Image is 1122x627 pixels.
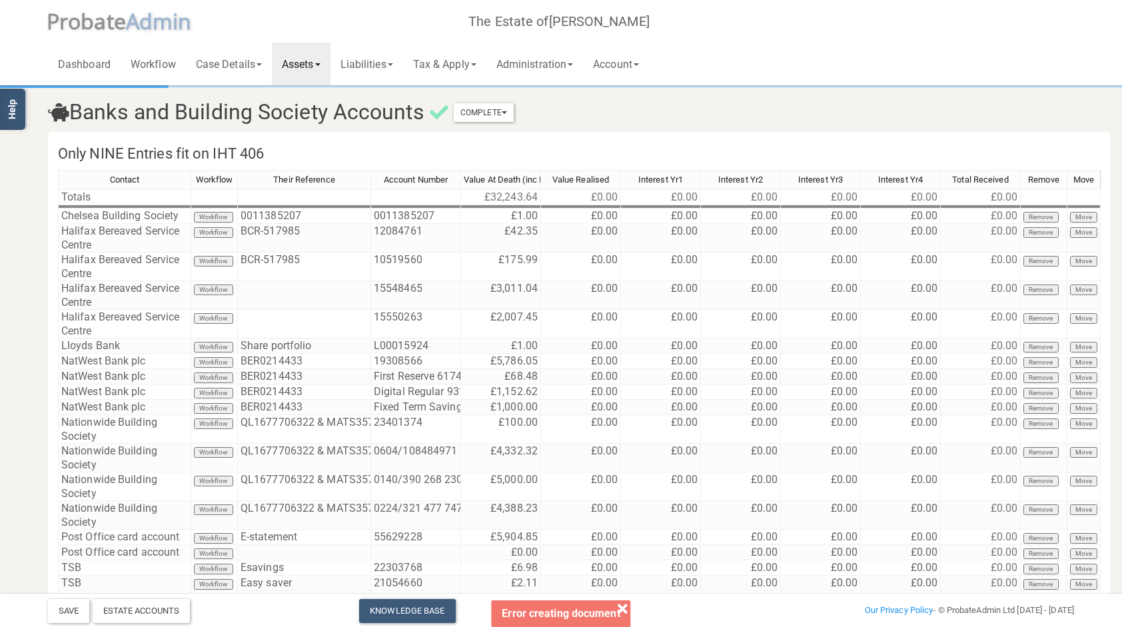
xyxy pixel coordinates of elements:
a: Administration [486,43,583,85]
td: £0.00 [781,545,861,560]
td: £0.00 [621,472,701,501]
span: Value Realised [552,175,609,185]
td: £0.00 [781,591,861,606]
td: £0.00 [621,400,701,415]
td: £0.00 [861,444,941,472]
td: £0.00 [541,384,621,400]
td: £0.00 [541,576,621,591]
button: Workflow [194,212,233,223]
td: £0.00 [541,209,621,224]
button: Workflow [194,227,233,238]
td: QL1677706322 & MATS3573734 [238,415,371,444]
button: Move [1070,548,1097,559]
td: NatWest Bank plc [58,354,191,369]
td: First Reserve 61748005 [371,369,461,384]
span: Value At Death (inc Interest) [464,175,572,185]
td: 21054660 [371,576,461,591]
td: £0.00 [941,545,1021,560]
span: dmin [139,7,191,35]
td: 84921260 [371,591,461,606]
button: Workflow [194,447,233,458]
td: £0.00 [701,253,781,281]
button: Workflow [194,418,233,429]
td: £0.00 [941,384,1021,400]
td: £0.00 [621,189,701,205]
td: £0.00 [861,400,941,415]
button: Move [1070,256,1097,267]
td: £0.00 [781,281,861,310]
td: £0.00 [941,310,1021,338]
a: Our Privacy Policy [865,605,933,615]
span: Interest Yr4 [878,175,923,185]
button: Move [1070,504,1097,515]
span: Their Reference [273,175,335,185]
td: £0.00 [941,189,1021,205]
td: £0.00 [861,384,941,400]
a: Tax & Apply [403,43,486,85]
button: Workflow [194,357,233,368]
td: 0224/321 477 747 [371,501,461,530]
span: Error creating document [502,607,620,620]
span: Interest Yr3 [798,175,843,185]
td: £0.00 [541,224,621,253]
td: £0.00 [781,400,861,415]
button: Remove [1023,418,1059,429]
td: BER0214433 [238,354,371,369]
td: £0.00 [541,354,621,369]
td: £0.00 [701,384,781,400]
td: BCR-517985 [238,224,371,253]
button: Move [1070,285,1097,295]
td: £0.00 [941,576,1021,591]
button: Workflow [194,372,233,383]
a: Dashboard [48,43,121,85]
span: Workflow [196,175,233,185]
td: 0140/390 268 230 [371,472,461,501]
td: £68.48 [461,369,541,384]
td: £0.00 [621,576,701,591]
a: Account [583,43,649,85]
td: £0.00 [941,530,1021,545]
td: Share portfolio [238,338,371,354]
button: Move [1070,476,1097,486]
td: £0.00 [701,338,781,354]
button: Workflow [194,476,233,486]
td: £0.00 [701,354,781,369]
button: Workflow [194,403,233,414]
td: Totals [58,189,191,205]
td: Easy saver [238,576,371,591]
td: £0.00 [781,189,861,205]
td: QL1677706322 & MATS3573734 [238,472,371,501]
a: Knowledge Base [359,599,455,623]
td: Nationwide Building Society [58,472,191,501]
td: Post Office card account [58,545,191,560]
td: -£750.32 [461,591,541,606]
td: £0.00 [701,530,781,545]
button: Workflow [194,564,233,574]
td: NatWest Bank plc [58,369,191,384]
td: £5,000.00 [461,472,541,501]
td: £0.00 [701,310,781,338]
td: £0.00 [781,354,861,369]
td: Nationwide Building Society [58,501,191,530]
button: Remove [1023,357,1059,368]
td: £0.00 [781,253,861,281]
td: £0.00 [941,472,1021,501]
td: £0.00 [701,472,781,501]
td: £0.00 [621,384,701,400]
td: £0.00 [861,209,941,224]
td: £0.00 [941,338,1021,354]
td: £0.00 [861,560,941,576]
td: Lloyds Bank [58,338,191,354]
button: Workflow [194,285,233,295]
td: £1.00 [461,209,541,224]
button: Move [1070,357,1097,368]
td: BCR-517985 [238,253,371,281]
td: £0.00 [621,310,701,338]
button: Move [1070,388,1097,398]
td: £0.00 [781,560,861,576]
button: Remove [1023,564,1059,574]
td: £0.00 [941,209,1021,224]
button: Remove [1023,504,1059,515]
td: £0.00 [781,384,861,400]
button: Workflow [194,579,233,590]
